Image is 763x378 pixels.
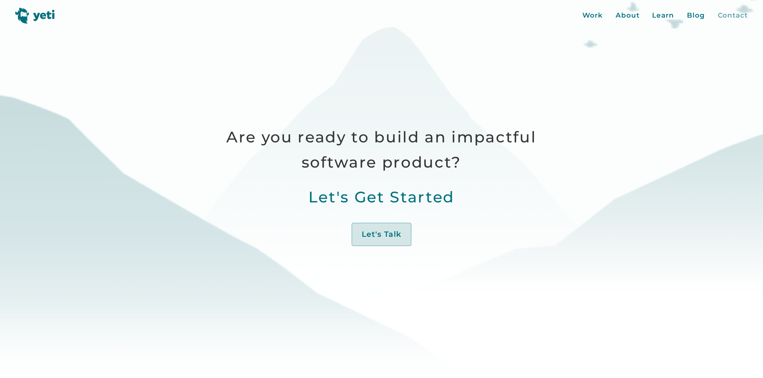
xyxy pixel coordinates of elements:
a: Learn [652,10,674,21]
a: Blog [687,10,705,21]
p: Let's Get Started [191,185,572,210]
a: Contact [718,10,748,21]
img: Yeti logo [15,8,55,24]
a: Work [582,10,603,21]
p: Are you ready to build an impactful software product? [191,125,572,175]
a: About [616,10,640,21]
